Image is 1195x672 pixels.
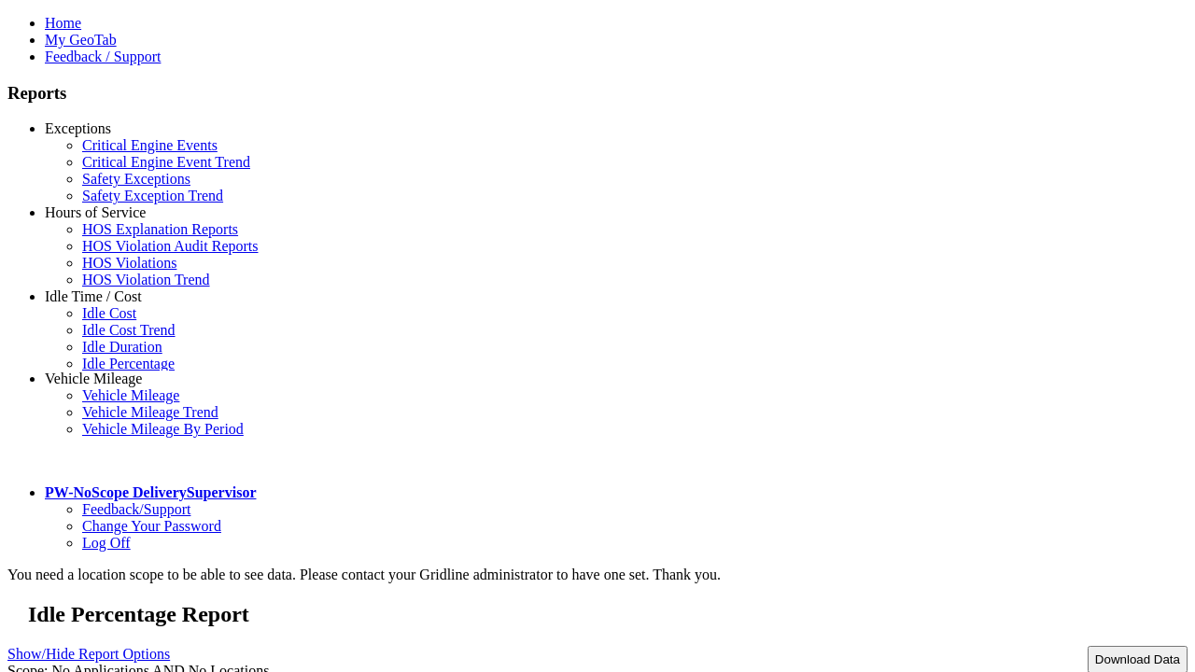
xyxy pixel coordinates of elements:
[82,518,221,534] a: Change Your Password
[45,49,161,64] a: Feedback / Support
[82,322,176,338] a: Idle Cost Trend
[82,501,190,517] a: Feedback/Support
[82,339,162,355] a: Idle Duration
[82,356,175,371] a: Idle Percentage
[28,602,1188,627] h2: Idle Percentage Report
[45,32,117,48] a: My GeoTab
[45,15,81,31] a: Home
[7,83,1188,104] h3: Reports
[45,484,256,500] a: PW-NoScope DeliverySupervisor
[45,120,111,136] a: Exceptions
[82,221,238,237] a: HOS Explanation Reports
[7,567,1188,583] div: You need a location scope to be able to see data. Please contact your Gridline administrator to h...
[82,404,218,420] a: Vehicle Mileage Trend
[82,387,179,403] a: Vehicle Mileage
[82,188,223,203] a: Safety Exception Trend
[82,535,131,551] a: Log Off
[45,288,142,304] a: Idle Time / Cost
[82,305,136,321] a: Idle Cost
[82,154,250,170] a: Critical Engine Event Trend
[82,421,244,437] a: Vehicle Mileage By Period
[82,171,190,187] a: Safety Exceptions
[7,641,170,666] a: Show/Hide Report Options
[82,255,176,271] a: HOS Violations
[45,204,146,220] a: Hours of Service
[82,137,218,153] a: Critical Engine Events
[82,238,259,254] a: HOS Violation Audit Reports
[45,371,142,386] a: Vehicle Mileage
[82,272,210,287] a: HOS Violation Trend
